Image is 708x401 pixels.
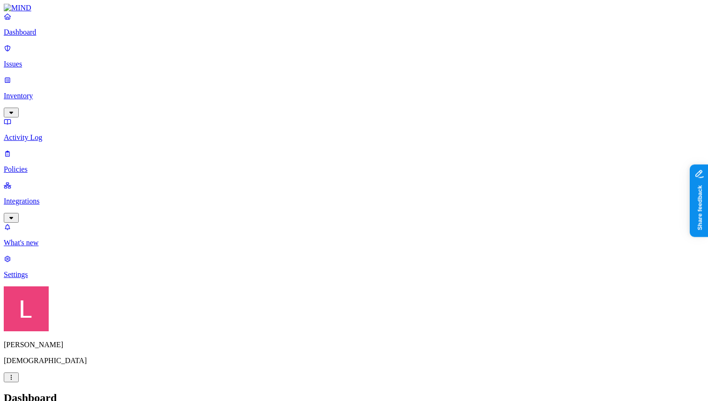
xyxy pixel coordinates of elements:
p: What's new [4,239,704,247]
a: Policies [4,149,704,174]
img: MIND [4,4,31,12]
p: Settings [4,270,704,279]
a: What's new [4,223,704,247]
p: Activity Log [4,133,704,142]
p: Issues [4,60,704,68]
a: Dashboard [4,12,704,36]
p: Integrations [4,197,704,205]
a: MIND [4,4,704,12]
img: Landen Brown [4,286,49,331]
p: [PERSON_NAME] [4,341,704,349]
p: Policies [4,165,704,174]
a: Issues [4,44,704,68]
p: Inventory [4,92,704,100]
a: Integrations [4,181,704,221]
a: Settings [4,255,704,279]
p: Dashboard [4,28,704,36]
a: Inventory [4,76,704,116]
a: Activity Log [4,117,704,142]
p: [DEMOGRAPHIC_DATA] [4,357,704,365]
